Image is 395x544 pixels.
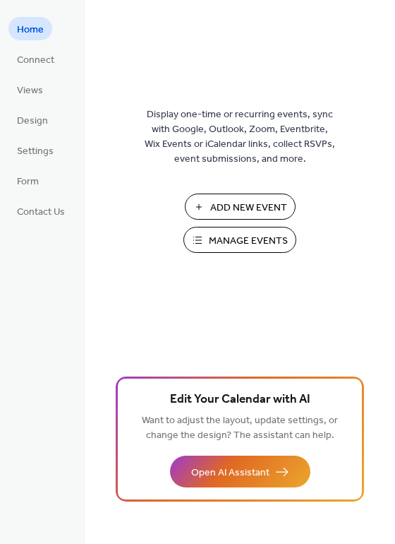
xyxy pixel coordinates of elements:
button: Open AI Assistant [170,456,310,487]
a: Contact Us [8,199,73,223]
button: Add New Event [185,194,296,220]
a: Settings [8,138,62,162]
span: Add New Event [210,201,287,215]
span: Edit Your Calendar with AI [170,390,310,410]
span: Home [17,23,44,37]
span: Display one-time or recurring events, sync with Google, Outlook, Zoom, Eventbrite, Wix Events or ... [145,107,335,167]
span: Manage Events [209,234,288,249]
span: Contact Us [17,205,65,220]
span: Want to adjust the layout, update settings, or change the design? The assistant can help. [142,411,338,445]
a: Views [8,78,51,101]
span: Connect [17,53,54,68]
span: Views [17,83,43,98]
a: Design [8,108,56,131]
a: Form [8,169,47,192]
span: Settings [17,144,54,159]
span: Form [17,175,39,189]
span: Open AI Assistant [191,466,269,480]
button: Manage Events [183,227,296,253]
a: Connect [8,47,63,71]
span: Design [17,114,48,129]
a: Home [8,17,52,40]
